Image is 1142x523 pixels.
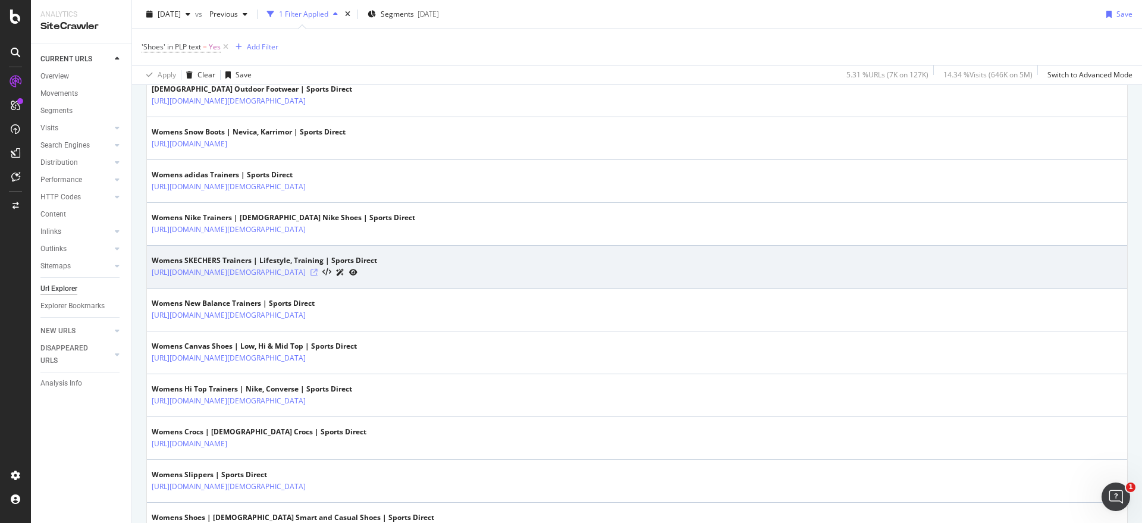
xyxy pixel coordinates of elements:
[1116,9,1132,19] div: Save
[195,9,205,19] span: vs
[40,174,111,186] a: Performance
[40,300,105,312] div: Explorer Bookmarks
[40,139,111,152] a: Search Engines
[152,267,306,278] a: [URL][DOMAIN_NAME][DEMOGRAPHIC_DATA]
[152,384,357,394] div: Womens Hi Top Trainers | Nike, Converse | Sports Direct
[40,260,111,273] a: Sitemaps
[40,342,101,367] div: DISAPPEARED URLS
[322,268,331,277] button: View HTML Source
[152,95,306,107] a: [URL][DOMAIN_NAME][DEMOGRAPHIC_DATA]
[336,266,344,278] a: AI Url Details
[1102,5,1132,24] button: Save
[40,377,123,390] a: Analysis Info
[1126,483,1135,492] span: 1
[152,469,357,480] div: Womens Slippers | Sports Direct
[40,87,78,100] div: Movements
[152,298,357,309] div: Womens New Balance Trainers | Sports Direct
[152,341,357,352] div: Womens Canvas Shoes | Low, Hi & Mid Top | Sports Direct
[40,191,111,203] a: HTTP Codes
[205,9,238,19] span: Previous
[846,70,928,80] div: 5.31 % URLs ( 7K on 127K )
[209,39,221,55] span: Yes
[40,53,111,65] a: CURRENT URLS
[40,226,111,238] a: Inlinks
[40,10,122,20] div: Analytics
[142,42,201,52] span: 'Shoes' in PLP text
[40,208,66,221] div: Content
[158,9,181,19] span: 2025 Aug. 24th
[221,65,252,84] button: Save
[152,138,227,150] a: [URL][DOMAIN_NAME]
[205,5,252,24] button: Previous
[40,105,73,117] div: Segments
[40,122,58,134] div: Visits
[197,70,215,80] div: Clear
[40,260,71,273] div: Sitemaps
[40,20,122,33] div: SiteCrawler
[152,352,306,364] a: [URL][DOMAIN_NAME][DEMOGRAPHIC_DATA]
[236,70,252,80] div: Save
[40,70,123,83] a: Overview
[1043,65,1132,84] button: Switch to Advanced Mode
[231,40,278,54] button: Add Filter
[40,377,82,390] div: Analysis Info
[203,42,207,52] span: =
[247,42,278,52] div: Add Filter
[152,255,377,266] div: Womens SKECHERS Trainers | Lifestyle, Training | Sports Direct
[40,243,67,255] div: Outlinks
[40,283,77,295] div: Url Explorer
[142,65,176,84] button: Apply
[152,170,357,180] div: Womens adidas Trainers | Sports Direct
[40,174,82,186] div: Performance
[40,342,111,367] a: DISAPPEARED URLS
[152,395,306,407] a: [URL][DOMAIN_NAME][DEMOGRAPHIC_DATA]
[40,87,123,100] a: Movements
[279,9,328,19] div: 1 Filter Applied
[152,212,415,223] div: Womens Nike Trainers | [DEMOGRAPHIC_DATA] Nike Shoes | Sports Direct
[40,226,61,238] div: Inlinks
[40,105,123,117] a: Segments
[40,53,92,65] div: CURRENT URLS
[158,70,176,80] div: Apply
[418,9,439,19] div: [DATE]
[152,84,357,95] div: [DEMOGRAPHIC_DATA] Outdoor Footwear | Sports Direct
[40,191,81,203] div: HTTP Codes
[152,481,306,493] a: [URL][DOMAIN_NAME][DEMOGRAPHIC_DATA]
[1102,483,1130,511] iframe: Intercom live chat
[943,70,1033,80] div: 14.34 % Visits ( 646K on 5M )
[40,156,111,169] a: Distribution
[349,266,357,278] a: URL Inspection
[40,300,123,312] a: Explorer Bookmarks
[343,8,353,20] div: times
[310,269,318,276] a: Visit Online Page
[152,427,366,437] div: Womens Crocs | [DEMOGRAPHIC_DATA] Crocs | Sports Direct
[152,438,227,450] a: [URL][DOMAIN_NAME]
[40,139,90,152] div: Search Engines
[40,156,78,169] div: Distribution
[152,127,346,137] div: Womens Snow Boots | Nevica, Karrimor | Sports Direct
[40,208,123,221] a: Content
[181,65,215,84] button: Clear
[40,122,111,134] a: Visits
[40,70,69,83] div: Overview
[40,283,123,295] a: Url Explorer
[152,224,306,236] a: [URL][DOMAIN_NAME][DEMOGRAPHIC_DATA]
[1047,70,1132,80] div: Switch to Advanced Mode
[40,325,111,337] a: NEW URLS
[142,5,195,24] button: [DATE]
[262,5,343,24] button: 1 Filter Applied
[40,243,111,255] a: Outlinks
[381,9,414,19] span: Segments
[363,5,444,24] button: Segments[DATE]
[152,309,306,321] a: [URL][DOMAIN_NAME][DEMOGRAPHIC_DATA]
[40,325,76,337] div: NEW URLS
[152,512,434,523] div: Womens Shoes | [DEMOGRAPHIC_DATA] Smart and Casual Shoes | Sports Direct
[152,181,306,193] a: [URL][DOMAIN_NAME][DEMOGRAPHIC_DATA]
